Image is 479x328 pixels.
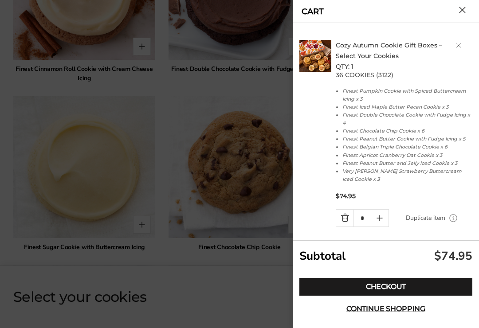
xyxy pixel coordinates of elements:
[342,127,473,135] li: Finest Chocolate Chip Cookie x 6
[456,43,461,48] a: Delete product
[336,72,475,78] p: 36 COOKIES (3122)
[7,294,92,321] iframe: Sign Up via Text for Offers
[342,159,473,167] li: Finest Peanut Butter and Jelly Iced Cookie x 3
[299,40,331,72] img: C. Krueger's. image
[342,135,473,143] li: Finest Peanut Butter Cookie with Fudge Icing x 5
[406,213,445,223] a: Duplicate item
[346,305,425,312] span: Continue shopping
[342,151,473,159] li: Finest Apricot Cranberry Oat Cookie x 3
[459,7,466,13] button: Close cart
[336,192,356,200] span: $74.95
[371,210,389,226] a: Quantity plus button
[293,241,479,271] div: Subtotal
[336,40,475,72] h2: QTY: 1
[336,41,442,60] a: Cozy Autumn Cookie Gift Boxes – Select Your Cookies
[342,143,473,151] li: Finest Belgian Triple Chocolate Cookie x 6
[353,210,371,226] input: Quantity Input
[299,278,472,296] a: Checkout
[342,167,473,183] li: Very [PERSON_NAME] Strawberry Buttercream Iced Cookie x 3
[302,8,324,16] a: CART
[299,300,472,318] button: Continue shopping
[342,87,473,103] li: Finest Pumpkin Cookie with Spiced Buttercream Icing x 3
[434,248,472,264] div: $74.95
[342,103,473,111] li: Finest Iced Maple Butter Pecan Cookie x 3
[342,111,473,127] li: Finest Double Chocolate Cookie with Fudge Icing x 4
[336,210,353,226] a: Quantity minus button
